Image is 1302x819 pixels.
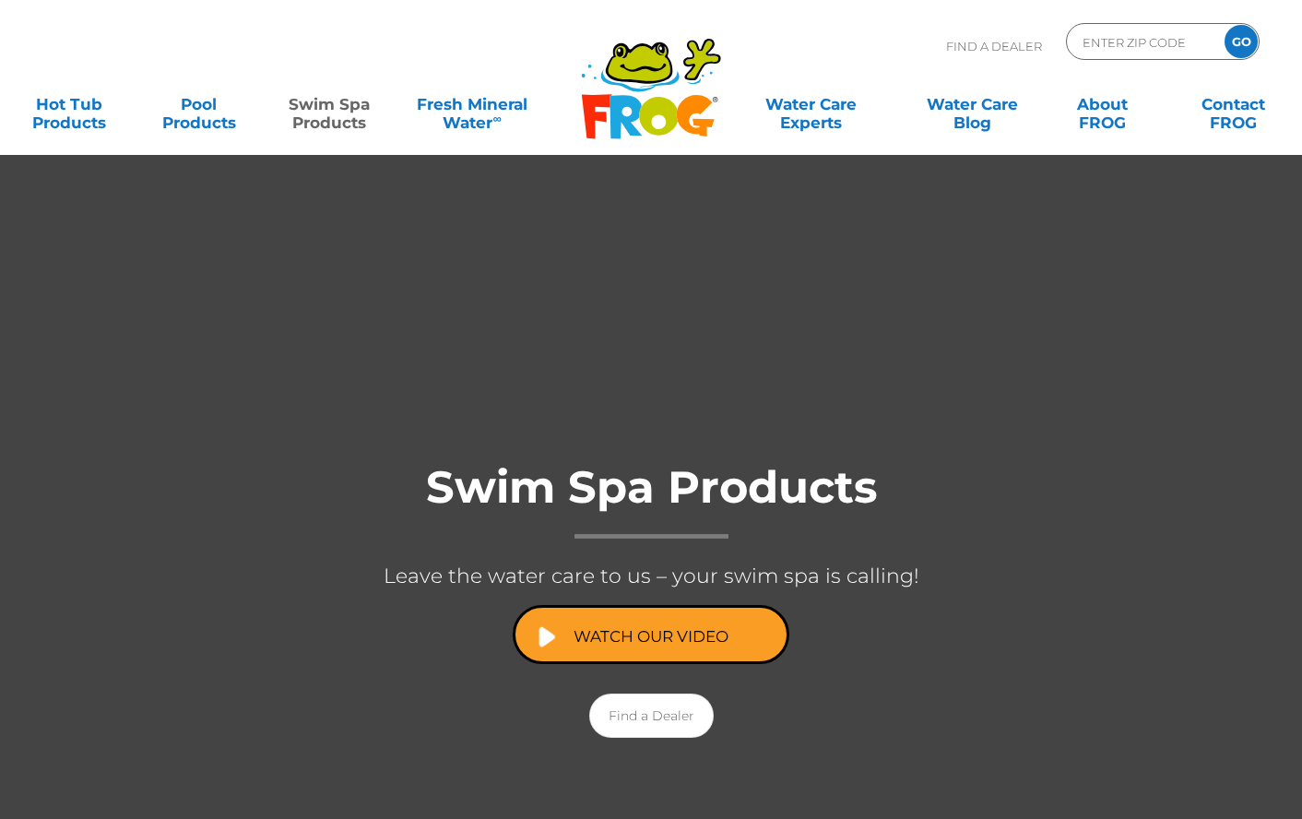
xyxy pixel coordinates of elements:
[282,463,1020,539] h1: Swim Spa Products
[728,86,893,123] a: Water CareExperts
[408,86,535,123] a: Fresh MineralWater∞
[946,23,1042,69] p: Find A Dealer
[492,112,501,125] sup: ∞
[148,86,250,123] a: PoolProducts
[1225,25,1258,58] input: GO
[513,605,789,664] a: Watch Our Video
[1182,86,1284,123] a: ContactFROG
[278,86,380,123] a: Swim SpaProducts
[1052,86,1154,123] a: AboutFROG
[18,86,120,123] a: Hot TubProducts
[282,557,1020,596] p: Leave the water care to us – your swim spa is calling!
[922,86,1024,123] a: Water CareBlog
[1081,29,1205,55] input: Zip Code Form
[589,694,714,738] a: Find a Dealer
